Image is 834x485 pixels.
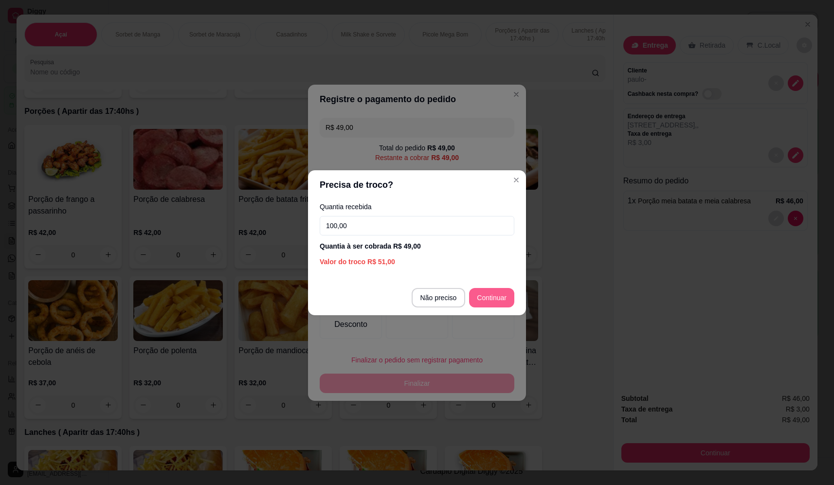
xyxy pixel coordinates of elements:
button: Não preciso [412,288,466,307]
div: Quantia à ser cobrada R$ 49,00 [320,241,514,251]
button: Close [508,172,524,188]
label: Quantia recebida [320,203,514,210]
button: Continuar [469,288,514,307]
div: Valor do troco R$ 51,00 [320,257,514,267]
header: Precisa de troco? [308,170,526,199]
